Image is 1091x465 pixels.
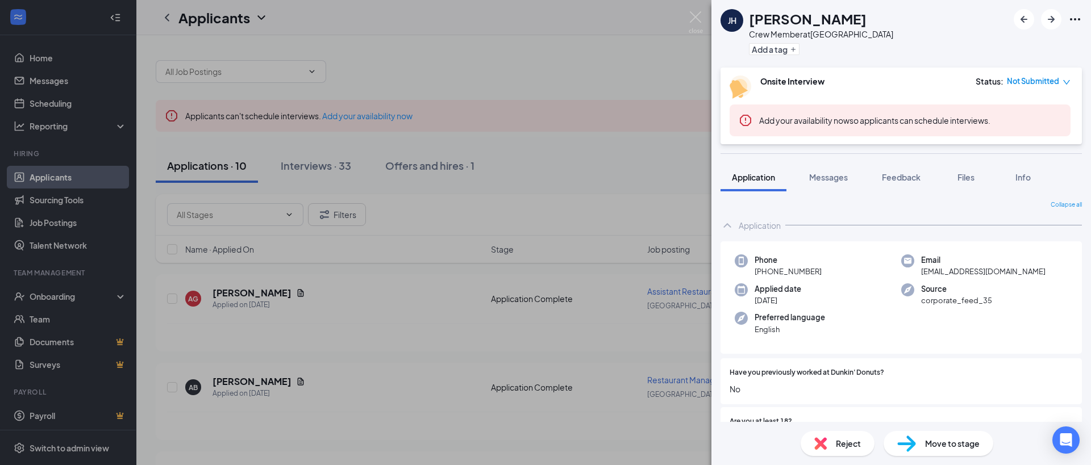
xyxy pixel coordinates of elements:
span: No [730,383,1073,395]
span: corporate_feed_35 [921,295,992,306]
button: ArrowRight [1041,9,1061,30]
span: Phone [755,254,822,266]
span: Files [957,172,975,182]
div: Open Intercom Messenger [1052,426,1080,454]
span: Collapse all [1051,200,1082,210]
svg: ArrowLeftNew [1017,12,1031,26]
span: Feedback [882,172,921,182]
span: Are you at least 18? [730,416,792,427]
span: English [755,324,825,335]
span: Move to stage [925,437,980,450]
span: [EMAIL_ADDRESS][DOMAIN_NAME] [921,266,1046,277]
span: Application [732,172,775,182]
h1: [PERSON_NAME] [749,9,867,28]
span: [DATE] [755,295,801,306]
div: JH [728,15,736,26]
span: so applicants can schedule interviews. [759,115,990,125]
svg: Ellipses [1068,12,1082,26]
span: Not Submitted [1007,76,1059,87]
button: PlusAdd a tag [749,43,799,55]
span: [PHONE_NUMBER] [755,266,822,277]
button: ArrowLeftNew [1014,9,1034,30]
svg: Error [739,114,752,127]
span: Source [921,283,992,295]
svg: Plus [790,46,797,53]
span: Applied date [755,283,801,295]
div: Application [739,220,781,231]
button: Add your availability now [759,115,850,126]
div: Crew Member at [GEOGRAPHIC_DATA] [749,28,893,40]
span: Info [1015,172,1031,182]
span: Reject [836,437,861,450]
span: Have you previously worked at Dunkin' Donuts? [730,367,884,378]
svg: ArrowRight [1044,12,1058,26]
svg: ChevronUp [721,219,734,232]
span: down [1063,78,1071,86]
span: Preferred language [755,312,825,323]
span: Email [921,254,1046,266]
span: Messages [809,172,848,182]
div: Status : [976,76,1003,87]
b: Onsite Interview [760,76,825,86]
